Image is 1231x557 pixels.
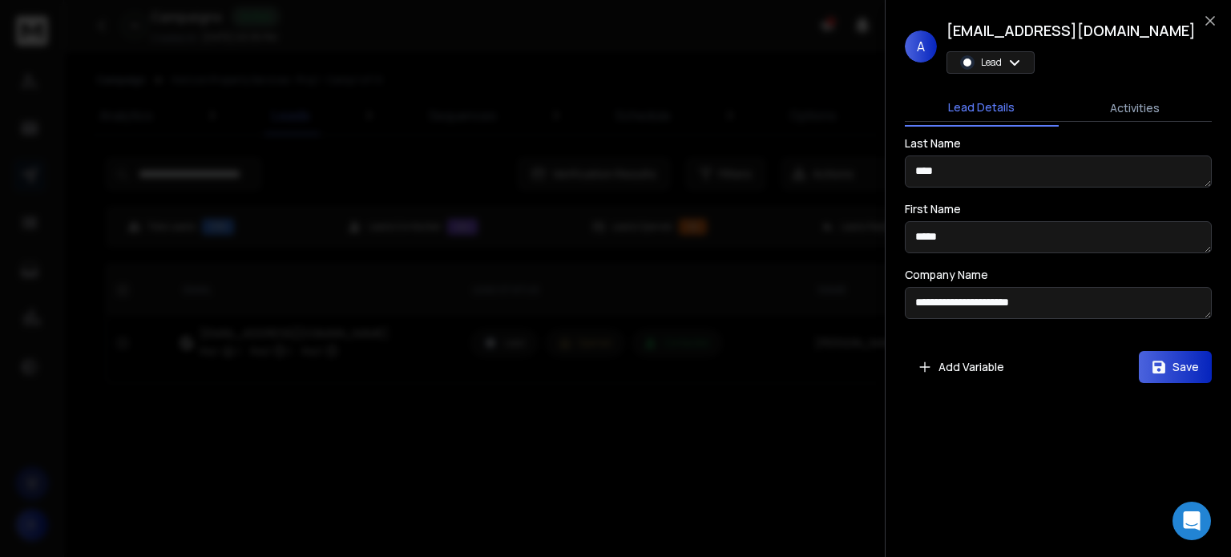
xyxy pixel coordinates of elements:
[946,19,1196,42] h1: [EMAIL_ADDRESS][DOMAIN_NAME]
[905,204,961,215] label: First Name
[981,56,1002,69] p: Lead
[1059,91,1213,126] button: Activities
[1139,351,1212,383] button: Save
[905,138,961,149] label: Last Name
[905,351,1017,383] button: Add Variable
[905,90,1059,127] button: Lead Details
[905,269,988,281] label: Company Name
[1172,502,1211,540] div: Open Intercom Messenger
[905,30,937,63] span: A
